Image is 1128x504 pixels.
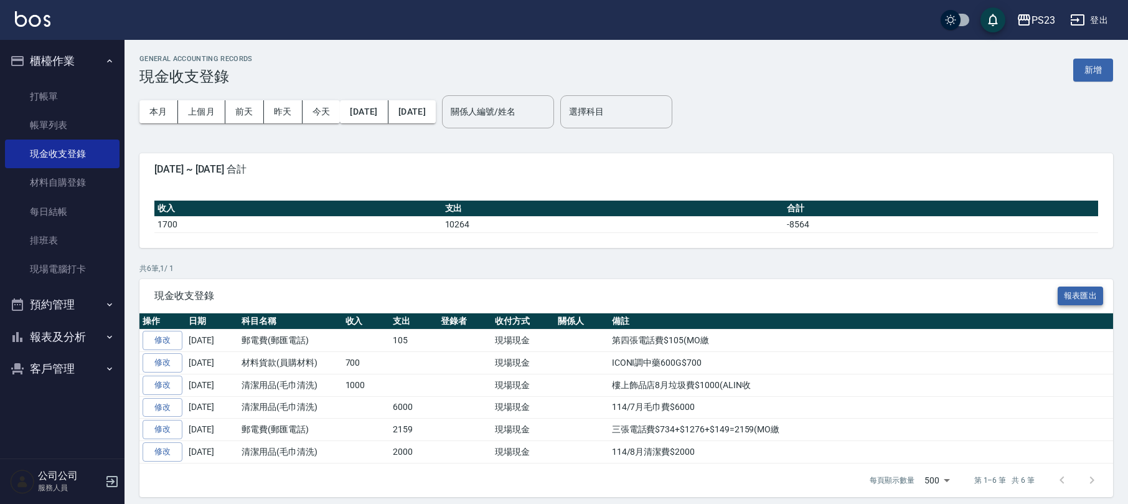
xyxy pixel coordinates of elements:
th: 合計 [784,201,1098,217]
td: 2000 [390,441,438,464]
td: 第四張電話費$105(MO繳 [609,330,1113,352]
td: 三張電話費$734+$1276+$149=2159(MO繳 [609,419,1113,441]
button: 前天 [225,100,264,123]
a: 新增 [1073,64,1113,75]
button: 客戶管理 [5,353,120,385]
th: 支出 [442,201,784,217]
a: 修改 [143,442,182,462]
td: 現場現金 [492,396,555,419]
td: 清潔用品(毛巾清洗) [238,441,342,464]
button: 昨天 [264,100,303,123]
th: 備註 [609,313,1113,330]
button: [DATE] [340,100,388,123]
td: 2159 [390,419,438,441]
td: 1700 [154,216,442,232]
td: 材料貨款(員購材料) [238,352,342,374]
img: Person [10,469,35,494]
td: [DATE] [186,441,238,464]
td: 700 [342,352,390,374]
a: 現場電腦打卡 [5,255,120,283]
button: 新增 [1073,59,1113,82]
button: PS23 [1012,7,1060,33]
button: 櫃檯作業 [5,45,120,77]
td: 現場現金 [492,374,555,396]
th: 支出 [390,313,438,330]
td: [DATE] [186,330,238,352]
th: 登錄者 [438,313,492,330]
th: 操作 [139,313,186,330]
td: 清潔用品(毛巾清洗) [238,374,342,396]
td: [DATE] [186,352,238,374]
p: 共 6 筆, 1 / 1 [139,263,1113,274]
td: 1000 [342,374,390,396]
td: ICONI調中藥600G$700 [609,352,1113,374]
th: 關係人 [555,313,609,330]
a: 每日結帳 [5,197,120,226]
div: PS23 [1032,12,1055,28]
h5: 公司公司 [38,470,101,482]
th: 日期 [186,313,238,330]
button: save [980,7,1005,32]
a: 修改 [143,376,182,395]
a: 現金收支登錄 [5,140,120,168]
a: 修改 [143,331,182,350]
a: 報表匯出 [1058,289,1104,301]
td: 114/7月毛巾費$6000 [609,396,1113,419]
td: 現場現金 [492,352,555,374]
img: Logo [15,11,50,27]
h3: 現金收支登錄 [139,68,253,85]
button: 上個月 [178,100,225,123]
button: 登出 [1065,9,1113,32]
a: 帳單列表 [5,111,120,140]
td: 郵電費(郵匯電話) [238,330,342,352]
span: 現金收支登錄 [154,290,1058,302]
td: [DATE] [186,374,238,396]
button: 本月 [139,100,178,123]
button: [DATE] [388,100,436,123]
p: 服務人員 [38,482,101,493]
td: 6000 [390,396,438,419]
button: 報表及分析 [5,321,120,353]
a: 修改 [143,398,182,417]
a: 修改 [143,420,182,439]
a: 材料自購登錄 [5,168,120,197]
td: 現場現金 [492,441,555,464]
td: 現場現金 [492,330,555,352]
div: 500 [919,464,954,497]
td: 清潔用品(毛巾清洗) [238,396,342,419]
a: 打帳單 [5,82,120,111]
a: 修改 [143,353,182,373]
td: 105 [390,330,438,352]
span: [DATE] ~ [DATE] 合計 [154,163,1098,176]
button: 報表匯出 [1058,287,1104,306]
th: 收付方式 [492,313,555,330]
td: -8564 [784,216,1098,232]
button: 預約管理 [5,288,120,321]
td: 樓上飾品店8月垃圾費$1000(ALIN收 [609,374,1113,396]
th: 收入 [342,313,390,330]
td: 114/8月清潔費$2000 [609,441,1113,464]
td: 現場現金 [492,419,555,441]
a: 排班表 [5,226,120,255]
td: [DATE] [186,419,238,441]
button: 今天 [303,100,341,123]
th: 科目名稱 [238,313,342,330]
td: [DATE] [186,396,238,419]
p: 每頁顯示數量 [870,475,914,486]
th: 收入 [154,201,442,217]
td: 郵電費(郵匯電話) [238,419,342,441]
p: 第 1–6 筆 共 6 筆 [974,475,1035,486]
h2: GENERAL ACCOUNTING RECORDS [139,55,253,63]
td: 10264 [442,216,784,232]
